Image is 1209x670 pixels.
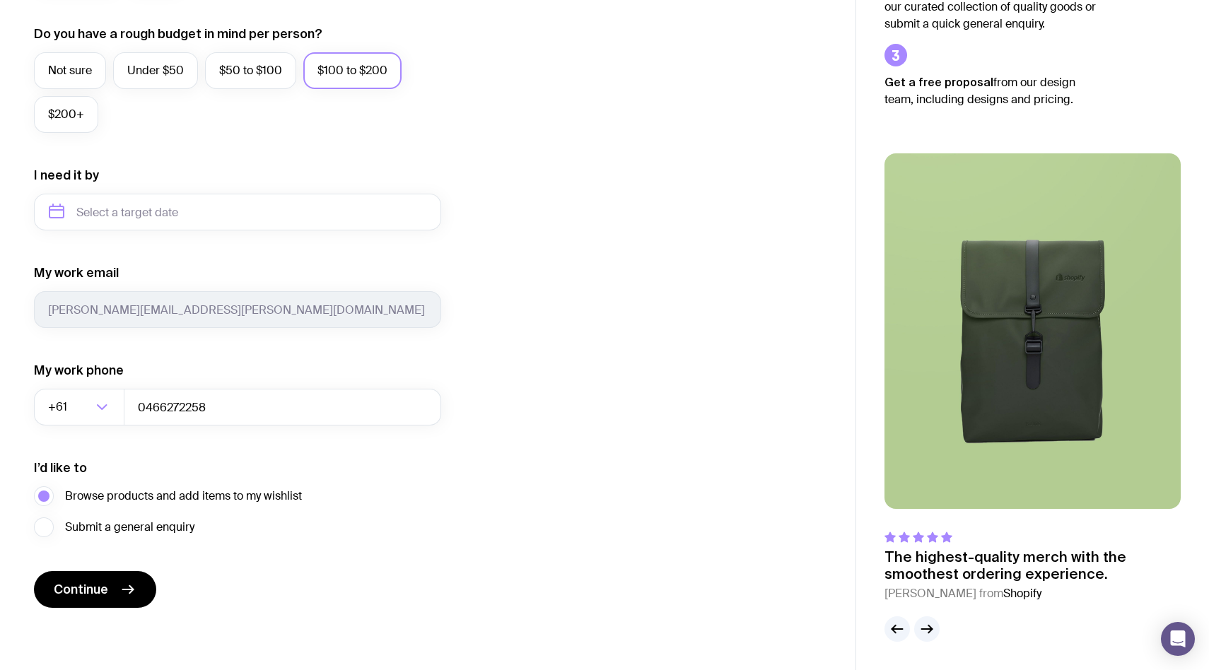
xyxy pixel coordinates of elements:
[34,362,124,379] label: My work phone
[34,25,322,42] label: Do you have a rough budget in mind per person?
[34,96,98,133] label: $200+
[65,519,194,536] span: Submit a general enquiry
[34,52,106,89] label: Not sure
[1003,586,1041,601] span: Shopify
[884,548,1181,582] p: The highest-quality merch with the smoothest ordering experience.
[1161,622,1195,656] div: Open Intercom Messenger
[34,264,119,281] label: My work email
[34,571,156,608] button: Continue
[205,52,296,89] label: $50 to $100
[884,585,1181,602] cite: [PERSON_NAME] from
[113,52,198,89] label: Under $50
[65,488,302,505] span: Browse products and add items to my wishlist
[48,389,70,425] span: +61
[884,76,993,88] strong: Get a free proposal
[54,581,108,598] span: Continue
[34,291,441,328] input: you@email.com
[34,167,99,184] label: I need it by
[34,389,124,425] div: Search for option
[884,74,1097,108] p: from our design team, including designs and pricing.
[303,52,402,89] label: $100 to $200
[34,459,87,476] label: I’d like to
[124,389,441,425] input: 0400123456
[70,389,92,425] input: Search for option
[34,194,441,230] input: Select a target date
